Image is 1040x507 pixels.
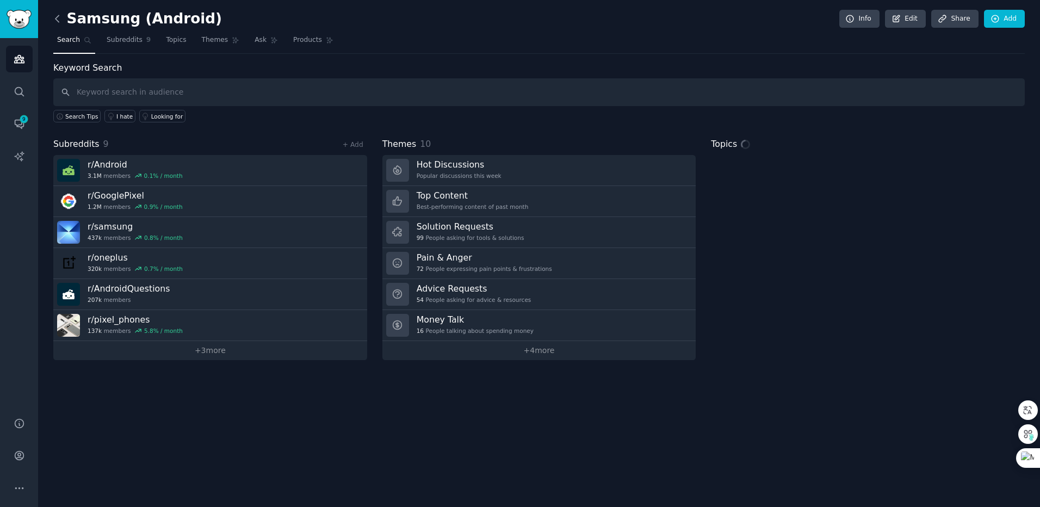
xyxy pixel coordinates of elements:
span: 137k [88,327,102,335]
div: 5.8 % / month [144,327,183,335]
a: Hot DiscussionsPopular discussions this week [382,155,696,186]
div: People asking for tools & solutions [417,234,524,242]
span: 10 [420,139,431,149]
h3: Hot Discussions [417,159,502,170]
div: People talking about spending money [417,327,534,335]
input: Keyword search in audience [53,78,1025,106]
div: Looking for [151,113,183,120]
a: Ask [251,32,282,54]
div: Best-performing content of past month [417,203,529,211]
a: +3more [53,341,367,360]
div: People asking for advice & resources [417,296,531,304]
a: +4more [382,341,696,360]
span: 3.1M [88,172,102,180]
a: Solution Requests99People asking for tools & solutions [382,217,696,248]
a: Edit [885,10,926,28]
div: People expressing pain points & frustrations [417,265,552,273]
a: Looking for [139,110,185,122]
a: Add [984,10,1025,28]
h3: r/ samsung [88,221,183,232]
a: Topics [162,32,190,54]
div: 0.1 % / month [144,172,183,180]
a: r/oneplus320kmembers0.7% / month [53,248,367,279]
span: Search Tips [65,113,98,120]
a: Pain & Anger72People expressing pain points & frustrations [382,248,696,279]
a: Share [931,10,978,28]
a: Info [839,10,880,28]
span: 207k [88,296,102,304]
h3: r/ Android [88,159,183,170]
span: 1.2M [88,203,102,211]
img: GummySearch logo [7,10,32,29]
span: Themes [382,138,417,151]
div: members [88,203,183,211]
div: 0.7 % / month [144,265,183,273]
span: 16 [417,327,424,335]
div: members [88,234,183,242]
h3: r/ oneplus [88,252,183,263]
span: Products [293,35,322,45]
img: GooglePixel [57,190,80,213]
span: 72 [417,265,424,273]
a: 9 [6,110,33,137]
div: Popular discussions this week [417,172,502,180]
h3: Solution Requests [417,221,524,232]
div: members [88,296,170,304]
div: members [88,327,183,335]
div: members [88,265,183,273]
span: 9 [103,139,109,149]
a: + Add [343,141,363,149]
span: Subreddits [107,35,143,45]
a: Top ContentBest-performing content of past month [382,186,696,217]
span: Themes [202,35,228,45]
a: Products [289,32,337,54]
a: Advice Requests54People asking for advice & resources [382,279,696,310]
h3: r/ pixel_phones [88,314,183,325]
div: members [88,172,183,180]
a: r/Android3.1Mmembers0.1% / month [53,155,367,186]
span: 54 [417,296,424,304]
span: 9 [19,115,29,123]
h3: Pain & Anger [417,252,552,263]
h2: Samsung (Android) [53,10,222,28]
span: Ask [255,35,267,45]
a: Subreddits9 [103,32,154,54]
span: 320k [88,265,102,273]
span: 437k [88,234,102,242]
img: oneplus [57,252,80,275]
a: r/GooglePixel1.2Mmembers0.9% / month [53,186,367,217]
h3: Money Talk [417,314,534,325]
span: Search [57,35,80,45]
a: r/samsung437kmembers0.8% / month [53,217,367,248]
div: I hate [116,113,133,120]
label: Keyword Search [53,63,122,73]
a: I hate [104,110,135,122]
span: Subreddits [53,138,100,151]
a: r/pixel_phones137kmembers5.8% / month [53,310,367,341]
span: 9 [146,35,151,45]
h3: Top Content [417,190,529,201]
span: 99 [417,234,424,242]
span: Topics [166,35,186,45]
button: Search Tips [53,110,101,122]
h3: r/ AndroidQuestions [88,283,170,294]
a: Themes [198,32,244,54]
img: Android [57,159,80,182]
a: Search [53,32,95,54]
h3: r/ GooglePixel [88,190,183,201]
div: 0.9 % / month [144,203,183,211]
img: samsung [57,221,80,244]
div: 0.8 % / month [144,234,183,242]
a: r/AndroidQuestions207kmembers [53,279,367,310]
img: pixel_phones [57,314,80,337]
img: AndroidQuestions [57,283,80,306]
span: Topics [711,138,737,151]
a: Money Talk16People talking about spending money [382,310,696,341]
h3: Advice Requests [417,283,531,294]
